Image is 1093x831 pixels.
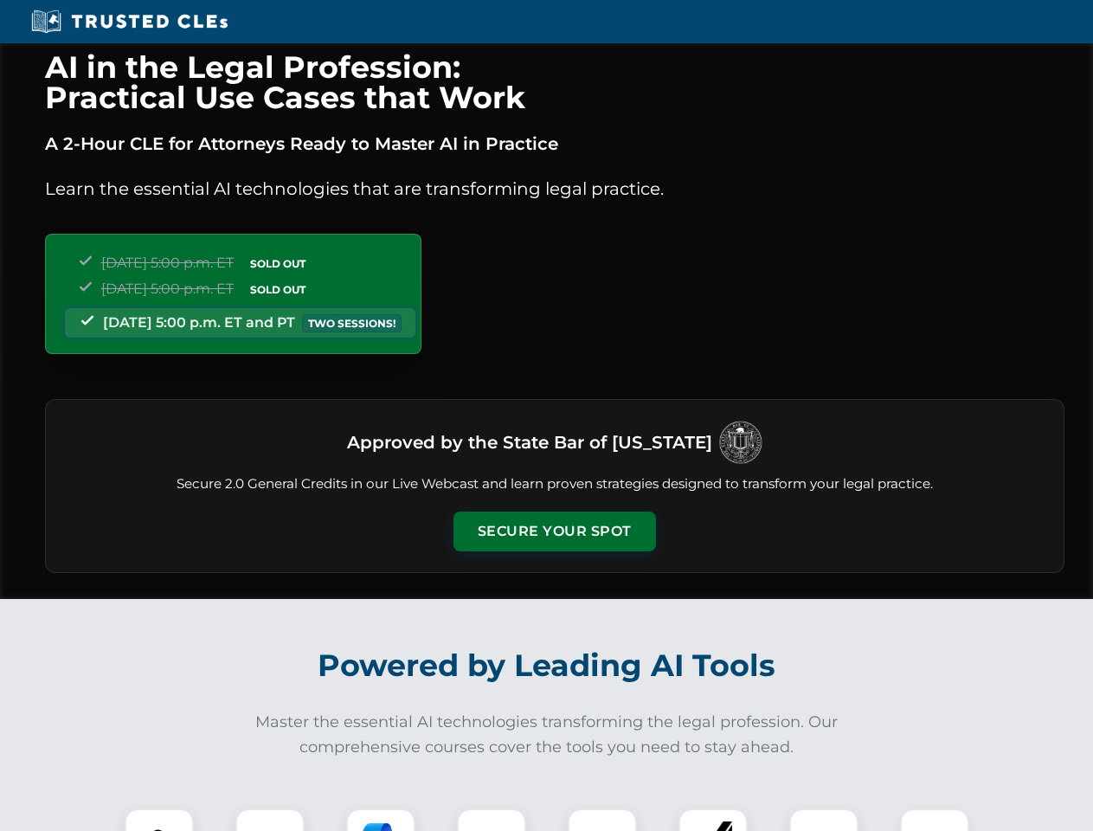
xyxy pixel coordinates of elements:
p: Learn the essential AI technologies that are transforming legal practice. [45,175,1064,203]
span: [DATE] 5:00 p.m. ET [101,254,234,271]
h2: Powered by Leading AI Tools [68,635,1026,696]
p: Master the essential AI technologies transforming the legal profession. Our comprehensive courses... [244,710,850,760]
span: SOLD OUT [244,280,312,299]
p: A 2-Hour CLE for Attorneys Ready to Master AI in Practice [45,130,1064,158]
span: SOLD OUT [244,254,312,273]
span: [DATE] 5:00 p.m. ET [101,280,234,297]
img: Logo [719,421,762,464]
button: Secure Your Spot [453,512,656,551]
h3: Approved by the State Bar of [US_STATE] [347,427,712,458]
p: Secure 2.0 General Credits in our Live Webcast and learn proven strategies designed to transform ... [67,474,1043,494]
img: Trusted CLEs [26,9,233,35]
h1: AI in the Legal Profession: Practical Use Cases that Work [45,52,1064,113]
